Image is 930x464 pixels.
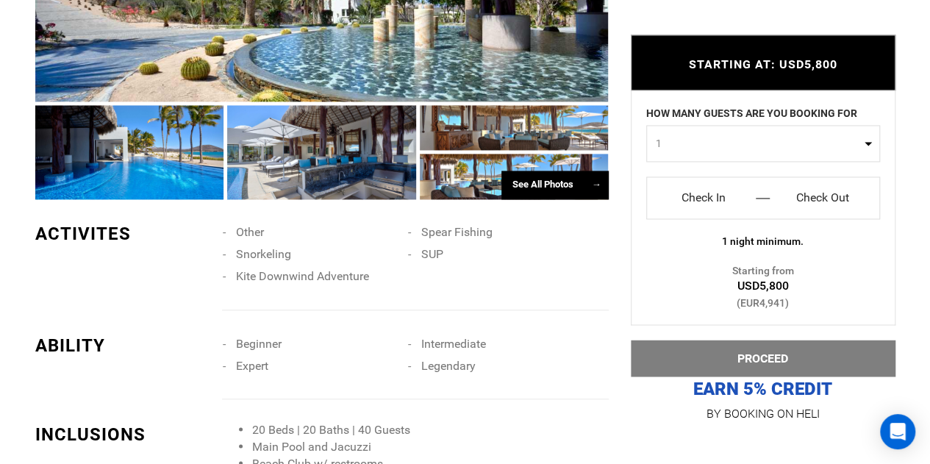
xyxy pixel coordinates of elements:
[646,106,857,125] label: HOW MANY GUESTS ARE YOU BOOKING FOR
[235,358,268,372] span: Expert
[421,247,443,261] span: SUP
[632,295,895,310] div: (EUR4,941)
[421,336,485,350] span: Intermediate
[656,136,861,151] span: 1
[631,340,895,376] button: PROCEED
[35,221,212,246] div: ACTIVITES
[235,225,263,239] span: Other
[235,247,290,261] span: Snorkeling
[722,235,804,247] span: 1 night minimum.
[689,57,837,71] span: STARTING AT: USD5,800
[646,125,880,162] button: 1
[632,278,895,295] div: USD5,800
[35,332,212,357] div: ABILITY
[35,421,212,446] div: INCLUSIONS
[235,269,368,283] span: Kite Downwind Adventure
[880,414,915,449] div: Open Intercom Messenger
[501,171,609,199] div: See All Photos
[421,225,492,239] span: Spear Fishing
[251,421,608,438] li: 20 Beds | 20 Baths | 40 Guests
[251,438,608,455] li: Main Pool and Jacuzzi
[631,403,895,424] p: BY BOOKING ON HELI
[592,179,601,190] span: →
[235,336,281,350] span: Beginner
[421,358,475,372] span: Legendary
[632,263,895,310] div: Starting from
